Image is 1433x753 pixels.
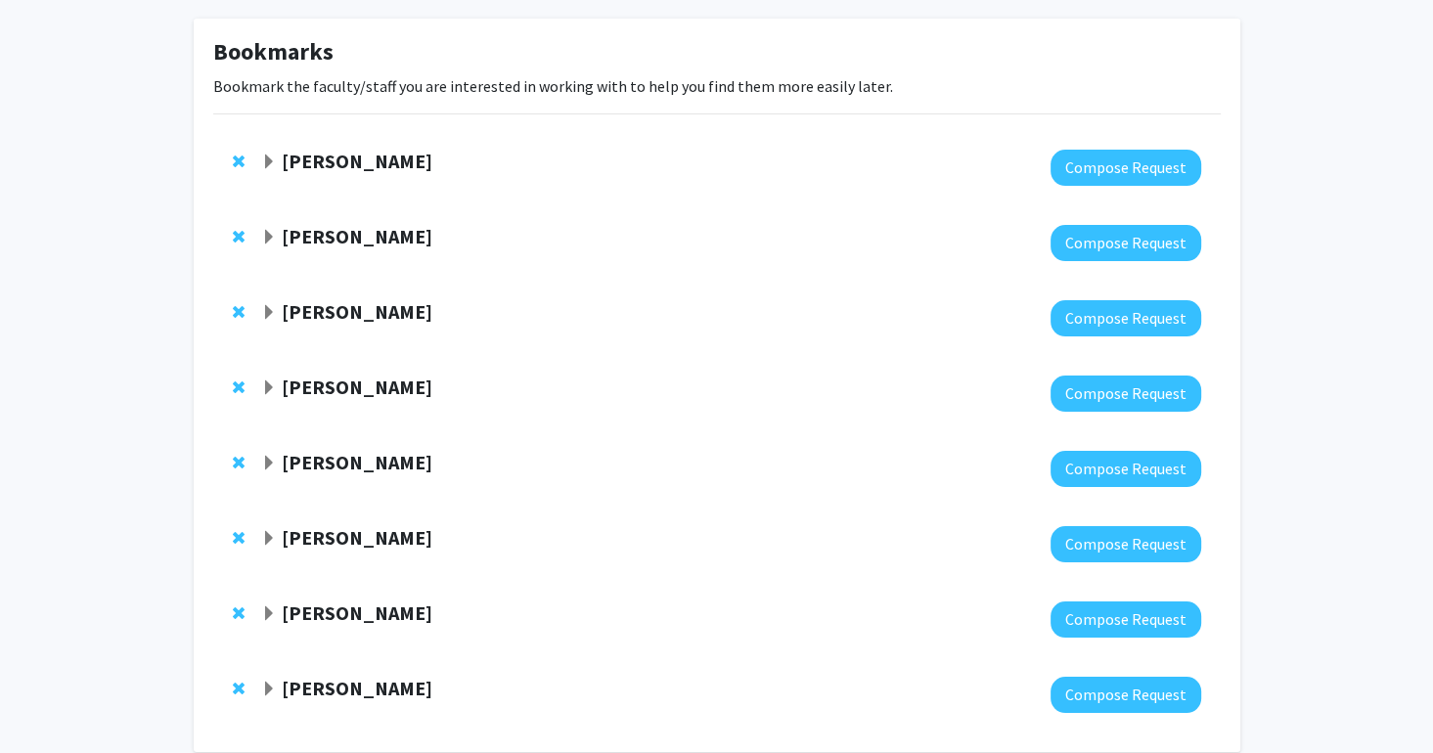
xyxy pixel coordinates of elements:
button: Compose Request to Manoj Sapkota [1051,300,1201,336]
strong: [PERSON_NAME] [282,525,432,550]
strong: [PERSON_NAME] [282,299,432,324]
p: Bookmark the faculty/staff you are interested in working with to help you find them more easily l... [213,74,1221,98]
strong: [PERSON_NAME] [282,224,432,248]
button: Compose Request to Emilia Galperin [1051,376,1201,412]
h1: Bookmarks [213,38,1221,66]
span: Remove Tomokazu Kawashima from bookmarks [233,605,245,621]
span: Expand Emilia Galperin Bookmark [261,380,277,396]
span: Remove Jake Ferguson from bookmarks [233,154,245,169]
span: Expand Carlos Rodriguez Lopez Bookmark [261,531,277,547]
strong: [PERSON_NAME] [282,600,432,625]
span: Expand Kelly Pennell Bookmark [261,456,277,471]
button: Compose Request to Sybil Gotsch [1051,225,1201,261]
button: Compose Request to Jake Ferguson [1051,150,1201,186]
button: Compose Request to Tomokazu Kawashima [1051,601,1201,638]
button: Compose Request to Kelly Pennell [1051,451,1201,487]
strong: [PERSON_NAME] [282,450,432,474]
span: Remove Sybil Gotsch from bookmarks [233,229,245,244]
strong: [PERSON_NAME] [282,676,432,700]
span: Remove Kelly Pennell from bookmarks [233,455,245,470]
span: Expand Jake Ferguson Bookmark [261,155,277,170]
button: Compose Request to Jian Shi [1051,677,1201,713]
span: Expand Manoj Sapkota Bookmark [261,305,277,321]
button: Compose Request to Carlos Rodriguez Lopez [1051,526,1201,562]
span: Expand Tomokazu Kawashima Bookmark [261,606,277,622]
span: Remove Carlos Rodriguez Lopez from bookmarks [233,530,245,546]
span: Expand Jian Shi Bookmark [261,682,277,697]
span: Remove Jian Shi from bookmarks [233,681,245,696]
strong: [PERSON_NAME] [282,149,432,173]
span: Remove Emilia Galperin from bookmarks [233,379,245,395]
strong: [PERSON_NAME] [282,375,432,399]
span: Expand Sybil Gotsch Bookmark [261,230,277,245]
iframe: Chat [15,665,83,738]
span: Remove Manoj Sapkota from bookmarks [233,304,245,320]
